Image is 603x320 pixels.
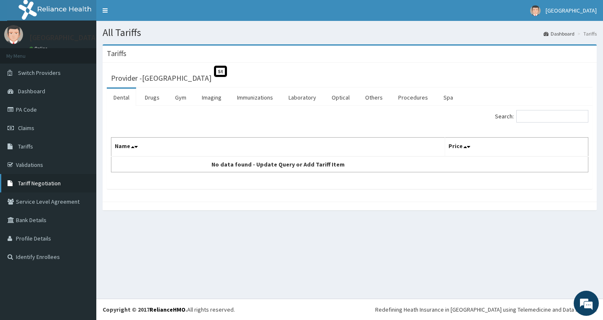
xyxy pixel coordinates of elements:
li: Tariffs [575,30,597,37]
input: Search: [516,110,588,123]
span: Tariffs [18,143,33,150]
a: Gym [168,89,193,106]
h3: Tariffs [107,50,126,57]
a: Others [358,89,389,106]
a: Procedures [392,89,435,106]
footer: All rights reserved. [96,299,603,320]
a: Immunizations [230,89,280,106]
a: Drugs [138,89,166,106]
th: Price [445,138,588,157]
h3: Provider - [GEOGRAPHIC_DATA] [111,74,211,82]
a: Dashboard [544,30,575,37]
span: St [214,66,227,77]
span: Claims [18,124,34,132]
span: [GEOGRAPHIC_DATA] [546,7,597,14]
h1: All Tariffs [103,27,597,38]
a: RelianceHMO [149,306,186,313]
img: User Image [4,25,23,44]
a: Online [29,46,49,51]
span: Switch Providers [18,69,61,77]
span: Tariff Negotiation [18,179,61,187]
img: User Image [530,5,541,16]
div: Redefining Heath Insurance in [GEOGRAPHIC_DATA] using Telemedicine and Data Science! [375,305,597,314]
a: Dental [107,89,136,106]
a: Spa [437,89,460,106]
p: [GEOGRAPHIC_DATA] [29,34,98,41]
td: No data found - Update Query or Add Tariff Item [111,156,445,172]
span: Dashboard [18,87,45,95]
a: Optical [325,89,356,106]
label: Search: [495,110,588,123]
a: Imaging [195,89,228,106]
th: Name [111,138,445,157]
strong: Copyright © 2017 . [103,306,187,313]
a: Laboratory [282,89,323,106]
